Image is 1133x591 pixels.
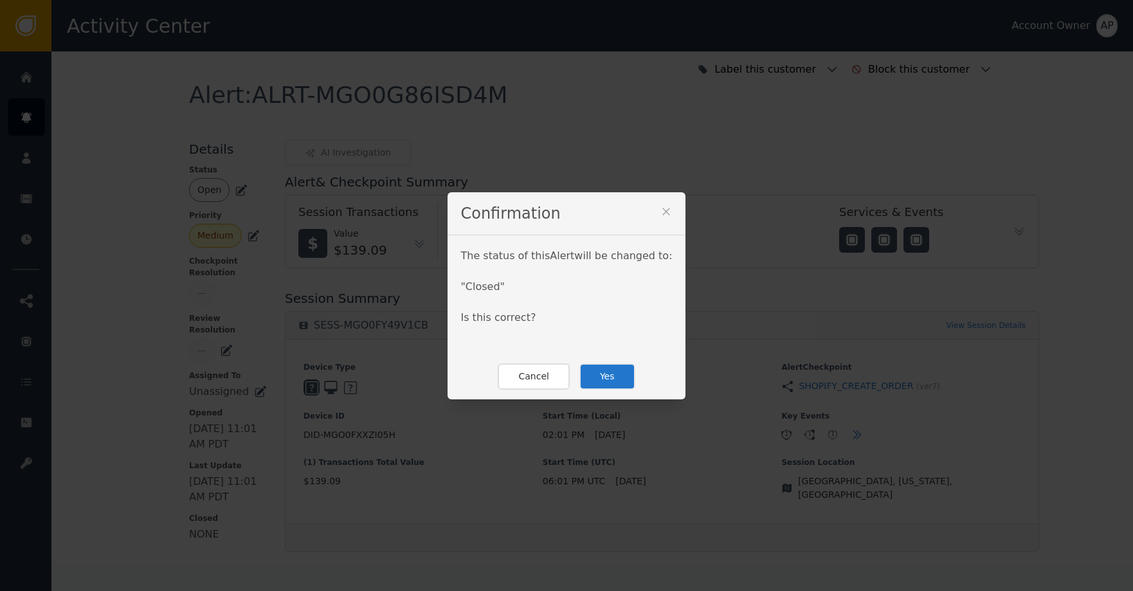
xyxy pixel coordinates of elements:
[460,250,672,262] span: The status of this Alert will be changed to:
[448,192,685,235] div: Confirmation
[498,363,569,390] button: Cancel
[460,280,504,293] span: " Closed "
[460,311,536,323] span: Is this correct?
[579,363,635,390] button: Yes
